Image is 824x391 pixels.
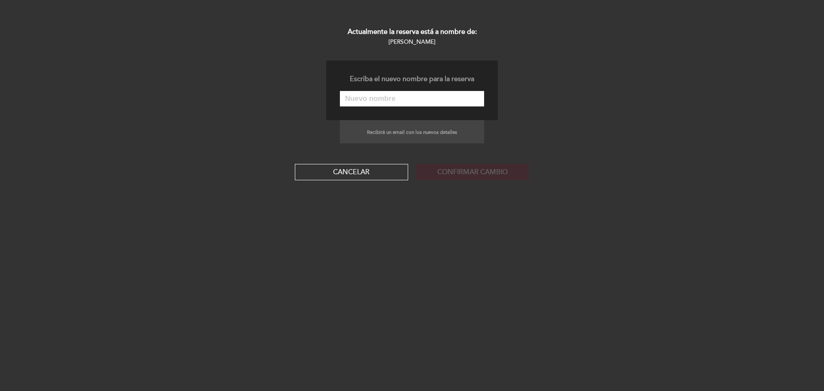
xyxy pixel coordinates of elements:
b: Actualmente la reserva está a nombre de: [348,27,477,36]
button: Confirmar cambio [416,164,529,180]
input: Nuevo nombre [340,91,484,106]
button: Cancelar [295,164,408,180]
div: Escriba el nuevo nombre para la reserva [340,74,484,84]
small: Recibirá un email con los nuevos detalles [367,129,457,135]
small: [PERSON_NAME] [388,38,436,45]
